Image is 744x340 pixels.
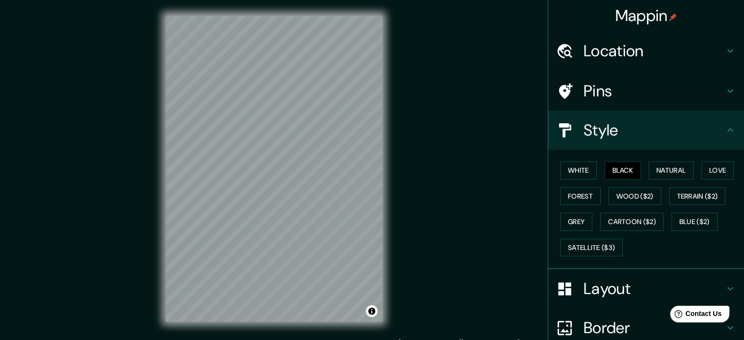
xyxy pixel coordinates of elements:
button: Wood ($2) [609,187,661,205]
h4: Border [584,318,724,338]
iframe: Help widget launcher [657,302,733,329]
button: Cartoon ($2) [600,213,664,231]
button: Grey [560,213,592,231]
canvas: Map [166,16,383,322]
button: Toggle attribution [366,305,378,317]
button: Satellite ($3) [560,239,623,257]
button: Terrain ($2) [669,187,726,205]
h4: Mappin [615,6,677,25]
div: Layout [548,269,744,308]
h4: Pins [584,81,724,101]
button: Natural [649,161,694,180]
img: pin-icon.png [669,13,677,21]
div: Style [548,111,744,150]
button: Love [701,161,734,180]
button: White [560,161,597,180]
h4: Location [584,41,724,61]
button: Black [605,161,641,180]
button: Blue ($2) [672,213,718,231]
div: Location [548,31,744,70]
h4: Style [584,120,724,140]
h4: Layout [584,279,724,298]
button: Forest [560,187,601,205]
div: Pins [548,71,744,111]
